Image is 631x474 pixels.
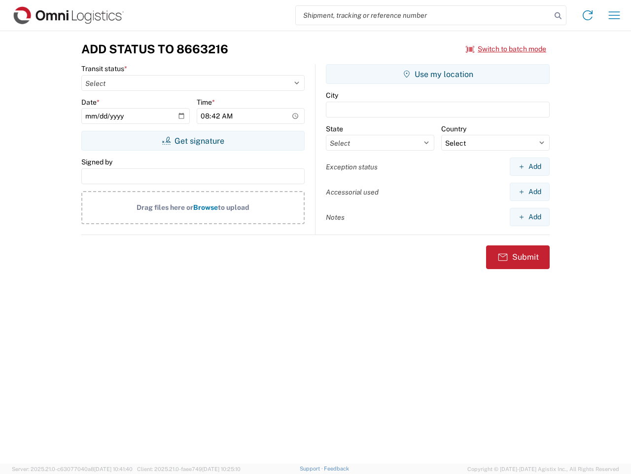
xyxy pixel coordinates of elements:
[324,466,349,472] a: Feedback
[202,466,241,472] span: [DATE] 10:25:10
[137,203,193,211] span: Drag files here or
[81,42,228,56] h3: Add Status to 8663216
[326,91,338,100] label: City
[486,245,550,269] button: Submit
[81,98,100,107] label: Date
[326,188,379,197] label: Accessorial used
[218,203,249,211] span: to upload
[81,131,305,151] button: Get signature
[193,203,218,211] span: Browse
[296,6,551,25] input: Shipment, tracking or reference number
[510,183,550,201] button: Add
[326,124,343,133] label: State
[300,466,324,472] a: Support
[81,158,112,166] label: Signed by
[197,98,215,107] label: Time
[12,466,133,472] span: Server: 2025.21.0-c63077040a8
[326,213,345,222] label: Notes
[94,466,133,472] span: [DATE] 10:41:40
[326,64,550,84] button: Use my location
[137,466,241,472] span: Client: 2025.21.0-faee749
[326,162,378,171] label: Exception status
[467,465,619,474] span: Copyright © [DATE]-[DATE] Agistix Inc., All Rights Reserved
[441,124,466,133] label: Country
[466,41,546,57] button: Switch to batch mode
[510,158,550,176] button: Add
[81,64,127,73] label: Transit status
[510,208,550,226] button: Add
